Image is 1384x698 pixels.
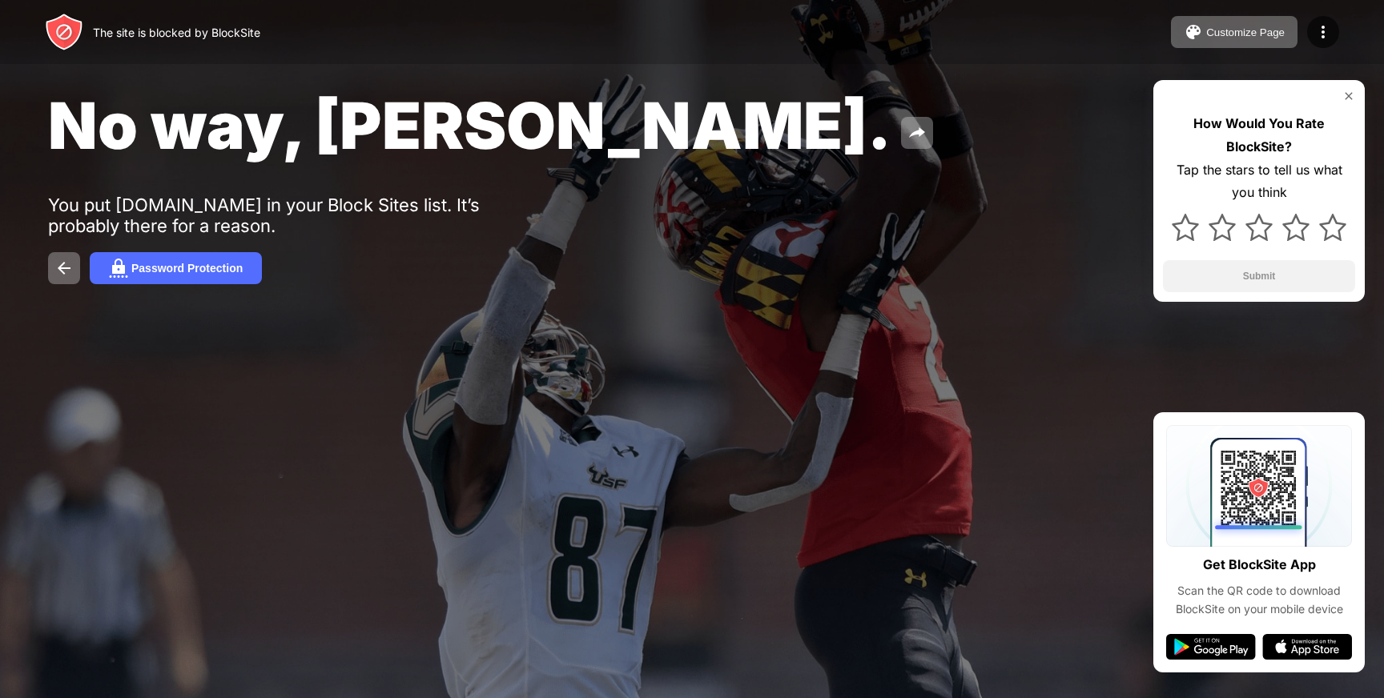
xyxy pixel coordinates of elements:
span: No way, [PERSON_NAME]. [48,86,891,164]
div: How Would You Rate BlockSite? [1163,112,1355,158]
div: Password Protection [131,262,243,275]
button: Submit [1163,260,1355,292]
img: header-logo.svg [45,13,83,51]
div: Scan the QR code to download BlockSite on your mobile device [1166,582,1352,618]
img: google-play.svg [1166,634,1256,660]
img: pallet.svg [1184,22,1203,42]
img: star.svg [1172,214,1199,241]
img: menu-icon.svg [1314,22,1333,42]
div: Tap the stars to tell us what you think [1163,158,1355,205]
img: star.svg [1209,214,1236,241]
img: star.svg [1282,214,1310,241]
img: back.svg [54,259,74,278]
img: rate-us-close.svg [1342,90,1355,102]
button: Password Protection [90,252,262,284]
button: Customize Page [1171,16,1297,48]
img: star.svg [1319,214,1346,241]
img: star.svg [1245,214,1273,241]
img: password.svg [109,259,128,278]
img: app-store.svg [1262,634,1352,660]
div: Get BlockSite App [1203,553,1316,576]
div: You put [DOMAIN_NAME] in your Block Sites list. It’s probably there for a reason. [48,195,543,236]
div: The site is blocked by BlockSite [93,26,260,39]
img: share.svg [907,123,927,142]
div: Customize Page [1206,26,1285,38]
img: qrcode.svg [1166,425,1352,547]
